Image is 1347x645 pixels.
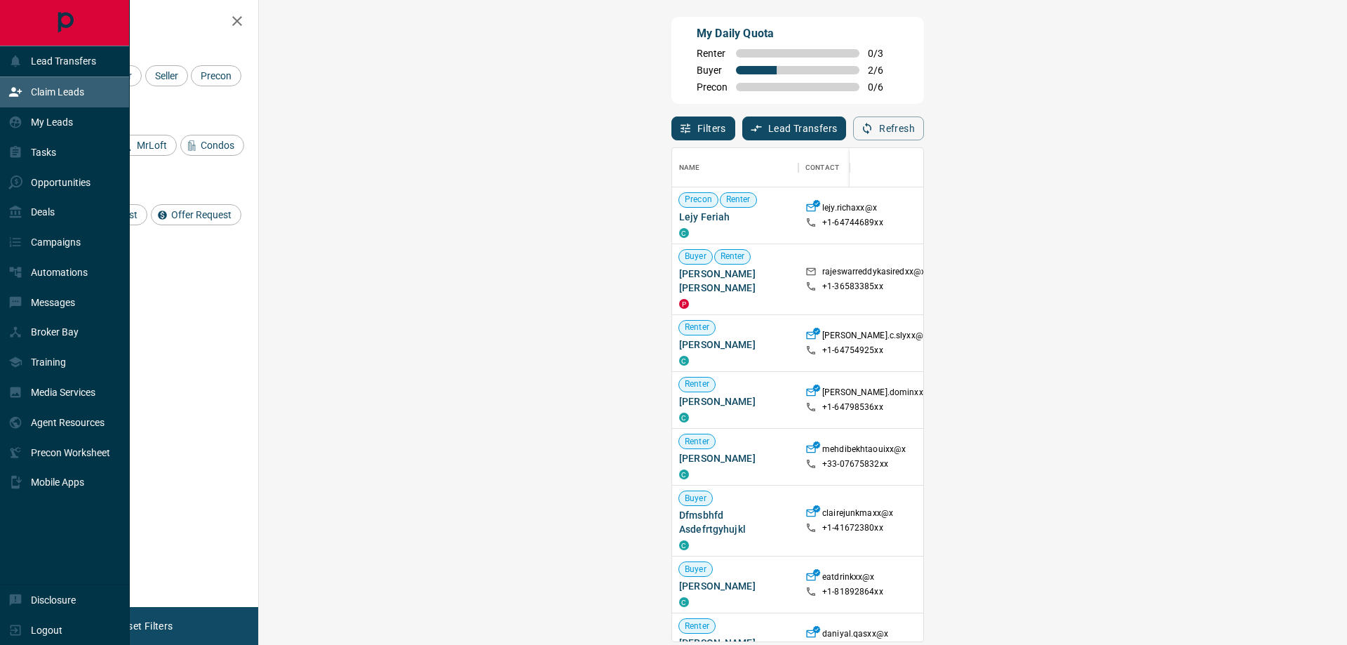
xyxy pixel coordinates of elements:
[822,458,888,470] p: +33- 07675832xx
[150,70,183,81] span: Seller
[822,266,925,281] p: rajeswarreddykasiredxx@x
[822,217,883,229] p: +1- 64744689xx
[679,451,791,465] span: [PERSON_NAME]
[180,135,244,156] div: Condos
[679,321,715,333] span: Renter
[679,394,791,408] span: [PERSON_NAME]
[151,204,241,225] div: Offer Request
[679,413,689,423] div: condos.ca
[679,436,715,448] span: Renter
[822,345,883,357] p: +1- 64754925xx
[45,14,244,31] h2: Filters
[679,148,700,187] div: Name
[132,140,172,151] span: MrLoft
[679,597,689,607] div: condos.ca
[822,281,883,293] p: +1- 36583385xx
[679,251,712,262] span: Buyer
[679,194,718,206] span: Precon
[822,507,893,522] p: clairejunkmaxx@x
[697,25,899,42] p: My Daily Quota
[679,228,689,238] div: condos.ca
[822,571,875,586] p: eatdrinkxx@x
[145,65,188,86] div: Seller
[868,81,899,93] span: 0 / 6
[116,135,177,156] div: MrLoft
[679,564,712,576] span: Buyer
[721,194,756,206] span: Renter
[822,401,883,413] p: +1- 64798536xx
[191,65,241,86] div: Precon
[679,338,791,352] span: [PERSON_NAME]
[715,251,751,262] span: Renter
[679,210,791,224] span: Lejy Feriah
[679,470,689,479] div: condos.ca
[742,117,847,140] button: Lead Transfers
[679,620,715,632] span: Renter
[679,299,689,309] div: property.ca
[107,614,182,638] button: Reset Filters
[671,117,735,140] button: Filters
[679,508,791,536] span: Dfmsbhfd Asdefrtgyhujkl
[196,140,239,151] span: Condos
[822,586,883,598] p: +1- 81892864xx
[672,148,798,187] div: Name
[196,70,236,81] span: Precon
[679,493,712,505] span: Buyer
[868,48,899,59] span: 0 / 3
[822,330,927,345] p: [PERSON_NAME].c.slyxx@x
[679,378,715,390] span: Renter
[679,540,689,550] div: condos.ca
[822,522,883,534] p: +1- 41672380xx
[805,148,839,187] div: Contact
[679,267,791,295] span: [PERSON_NAME] [PERSON_NAME]
[822,387,935,401] p: [PERSON_NAME].dominxx@x
[822,444,906,458] p: mehdibekhtaouixx@x
[822,628,888,643] p: daniyal.qasxx@x
[166,209,236,220] span: Offer Request
[697,65,728,76] span: Buyer
[697,81,728,93] span: Precon
[697,48,728,59] span: Renter
[822,202,877,217] p: lejy.richaxx@x
[679,356,689,366] div: condos.ca
[679,579,791,593] span: [PERSON_NAME]
[868,65,899,76] span: 2 / 6
[853,117,924,140] button: Refresh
